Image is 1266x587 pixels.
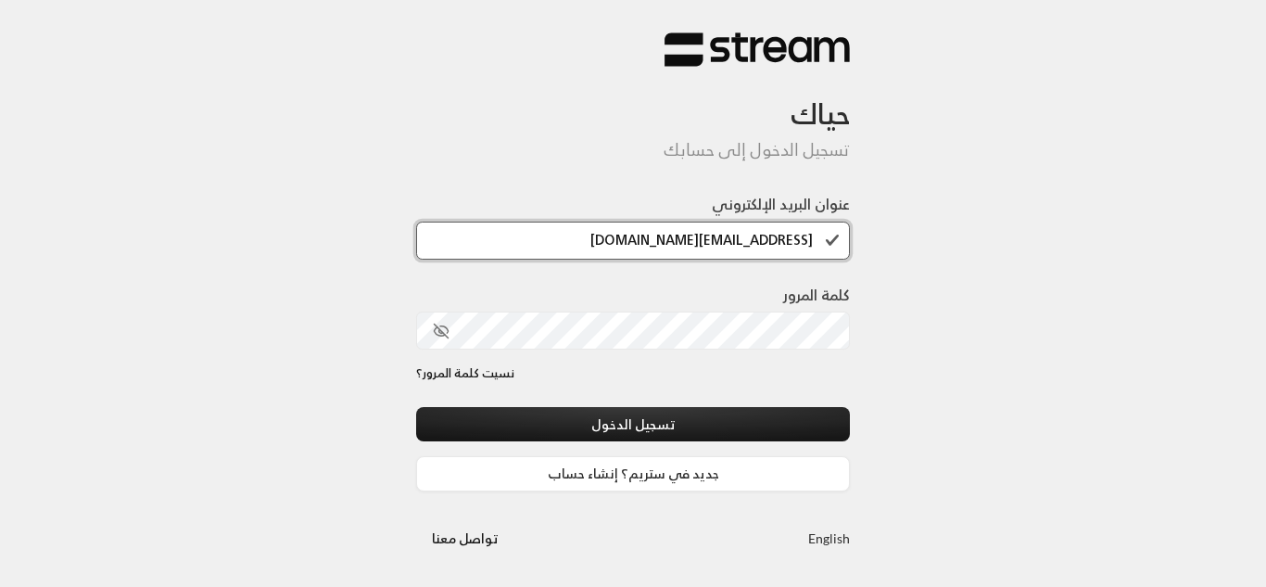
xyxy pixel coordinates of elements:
[416,521,513,555] button: تواصل معنا
[416,407,850,441] button: تسجيل الدخول
[783,284,850,306] label: كلمة المرور
[808,521,850,555] a: English
[416,527,513,550] a: تواصل معنا
[712,193,850,215] label: عنوان البريد الإلكتروني
[425,315,457,347] button: toggle password visibility
[416,364,514,383] a: نسيت كلمة المرور؟
[416,222,850,260] input: اكتب بريدك الإلكتروني هنا
[416,456,850,491] a: جديد في ستريم؟ إنشاء حساب
[416,68,850,132] h3: حياك
[665,32,850,68] img: Stream Logo
[416,140,850,160] h5: تسجيل الدخول إلى حسابك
